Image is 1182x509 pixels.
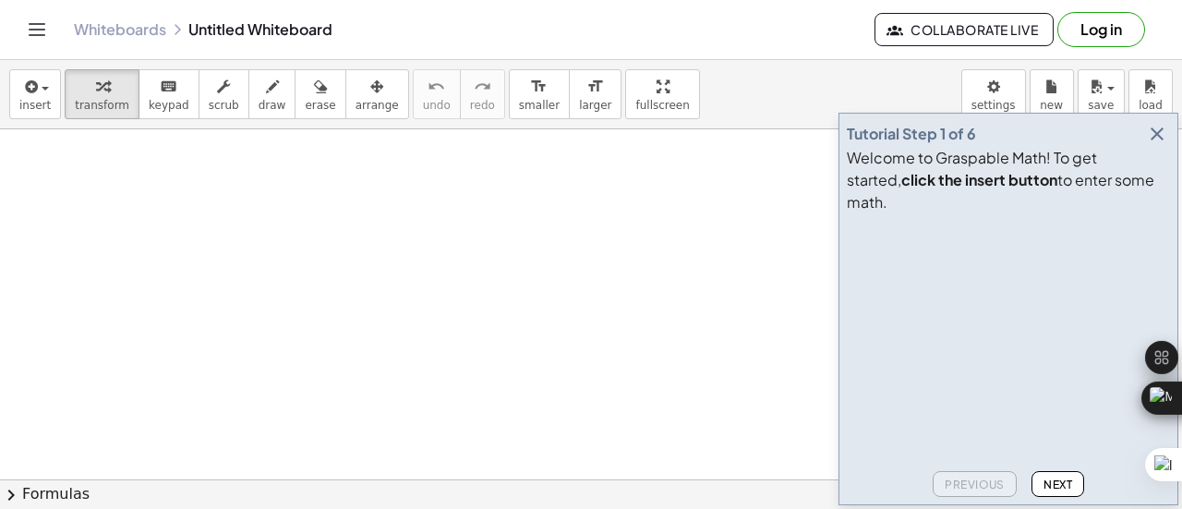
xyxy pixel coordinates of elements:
button: Log in [1057,12,1145,47]
button: arrange [345,69,409,119]
button: save [1078,69,1125,119]
button: settings [961,69,1026,119]
i: redo [474,76,491,98]
b: click the insert button [901,170,1057,189]
i: keyboard [160,76,177,98]
button: scrub [199,69,249,119]
button: format_sizelarger [569,69,621,119]
span: redo [470,99,495,112]
span: transform [75,99,129,112]
button: Collaborate Live [874,13,1054,46]
i: format_size [530,76,548,98]
button: load [1128,69,1173,119]
button: transform [65,69,139,119]
span: settings [971,99,1016,112]
button: redoredo [460,69,505,119]
span: load [1139,99,1163,112]
button: fullscreen [625,69,699,119]
span: undo [423,99,451,112]
span: fullscreen [635,99,689,112]
button: erase [295,69,345,119]
span: new [1040,99,1063,112]
button: keyboardkeypad [139,69,199,119]
button: draw [248,69,296,119]
button: Toggle navigation [22,15,52,44]
button: Next [1031,471,1084,497]
span: erase [305,99,335,112]
div: Welcome to Graspable Math! To get started, to enter some math. [847,147,1170,213]
span: keypad [149,99,189,112]
span: Next [1043,478,1072,491]
button: format_sizesmaller [509,69,570,119]
span: larger [579,99,611,112]
a: Whiteboards [74,20,166,39]
span: save [1088,99,1114,112]
div: Tutorial Step 1 of 6 [847,123,976,145]
button: insert [9,69,61,119]
span: arrange [356,99,399,112]
button: undoundo [413,69,461,119]
i: undo [428,76,445,98]
span: insert [19,99,51,112]
span: draw [259,99,286,112]
span: smaller [519,99,560,112]
i: format_size [586,76,604,98]
button: new [1030,69,1074,119]
span: scrub [209,99,239,112]
span: Collaborate Live [890,21,1038,38]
